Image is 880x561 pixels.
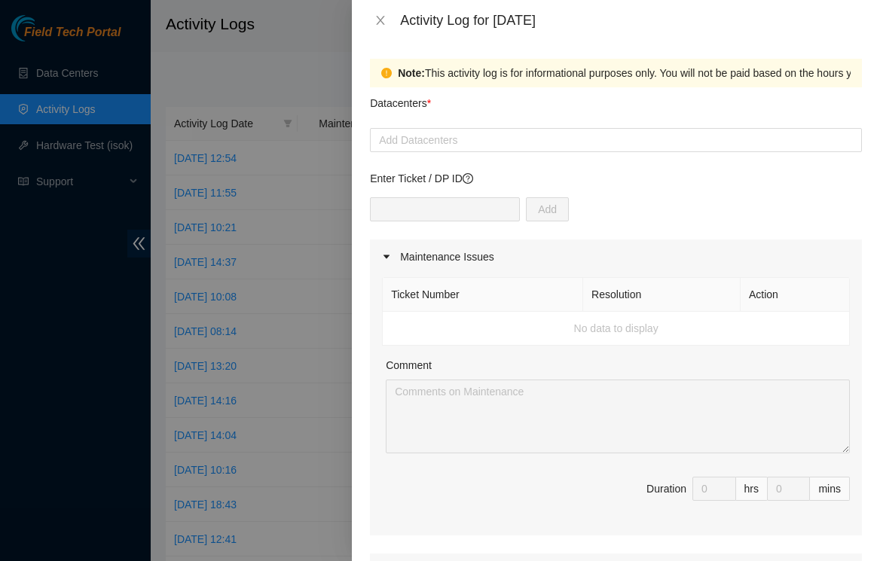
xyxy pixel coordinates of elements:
[383,312,850,346] td: No data to display
[370,14,391,28] button: Close
[583,278,741,312] th: Resolution
[381,68,392,78] span: exclamation-circle
[374,14,387,26] span: close
[370,87,431,111] p: Datacenters
[810,477,850,501] div: mins
[370,170,862,187] p: Enter Ticket / DP ID
[741,278,850,312] th: Action
[736,477,768,501] div: hrs
[386,380,850,453] textarea: Comment
[463,173,473,184] span: question-circle
[400,12,862,29] div: Activity Log for [DATE]
[646,480,686,497] div: Duration
[398,65,425,81] strong: Note:
[382,252,391,261] span: caret-right
[526,197,569,221] button: Add
[383,278,583,312] th: Ticket Number
[370,239,862,274] div: Maintenance Issues
[386,357,432,373] label: Comment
